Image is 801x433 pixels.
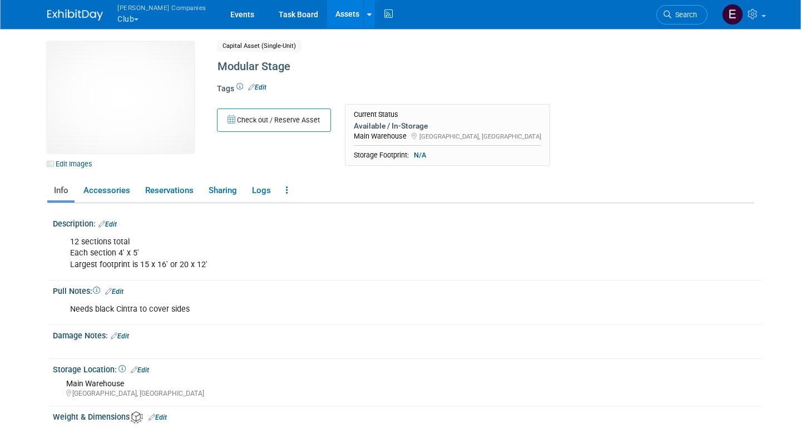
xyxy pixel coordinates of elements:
a: Reservations [139,181,200,200]
div: [GEOGRAPHIC_DATA], [GEOGRAPHIC_DATA] [66,389,754,398]
a: Sharing [202,181,243,200]
a: Edit [149,414,167,421]
img: ExhibitDay [47,9,103,21]
span: Capital Asset (Single-Unit) [217,40,301,52]
div: Storage Location: [53,361,762,376]
a: Edit [131,366,149,374]
img: Ethyn Fruth [722,4,743,25]
div: 12 sections total Each section 4' x 5' Largest footprint is 15 x 16' or 20 x 12' [62,231,627,275]
div: Pull Notes: [53,283,762,297]
a: Info [47,181,75,200]
div: Tags [217,83,683,102]
span: [GEOGRAPHIC_DATA], [GEOGRAPHIC_DATA] [419,132,541,140]
span: Search [671,11,697,19]
a: Edit Images [47,157,97,171]
a: Search [656,5,708,24]
div: Available / In-Storage [354,121,541,131]
span: N/A [411,150,429,160]
img: Asset Weight and Dimensions [131,411,143,424]
div: Modular Stage [214,57,683,77]
span: Main Warehouse [354,132,407,140]
div: Weight & Dimensions [53,409,762,424]
a: Edit [98,220,117,228]
a: Accessories [77,181,136,200]
div: Needs black Cintra to cover sides [62,298,627,321]
div: Storage Footprint: [354,150,541,160]
img: View Images [47,42,194,153]
div: Description: [53,215,762,230]
div: Current Status [354,110,541,119]
a: Logs [245,181,277,200]
a: Edit [248,83,266,91]
span: [PERSON_NAME] Companies [117,2,206,13]
a: Edit [111,332,129,340]
button: Check out / Reserve Asset [217,109,331,132]
a: Edit [105,288,123,296]
div: Damage Notes: [53,327,762,342]
span: Main Warehouse [66,379,124,388]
